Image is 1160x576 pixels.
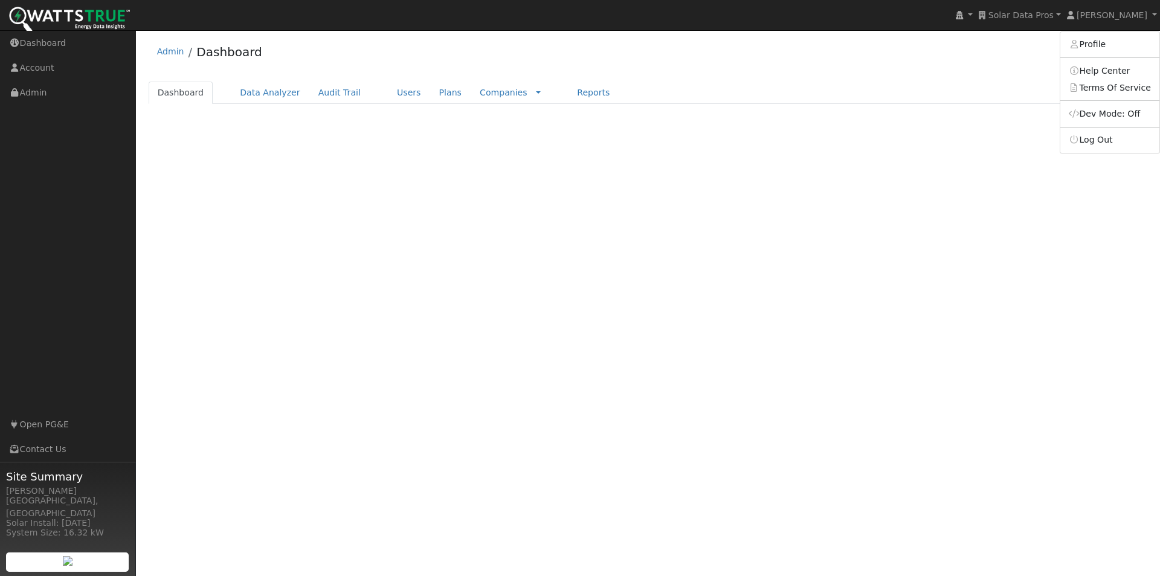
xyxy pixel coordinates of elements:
img: retrieve [63,556,72,566]
a: Dashboard [149,82,213,104]
span: Site Summary [6,468,129,485]
a: Plans [430,82,471,104]
a: Data Analyzer [231,82,309,104]
span: Solar Data Pros [988,10,1054,20]
div: [GEOGRAPHIC_DATA], [GEOGRAPHIC_DATA] [6,494,129,520]
a: Dev Mode: Off [1060,105,1159,122]
a: Reports [568,82,619,104]
a: Dashboard [196,45,262,59]
a: Users [388,82,430,104]
div: Solar Install: [DATE] [6,517,129,529]
div: [PERSON_NAME] [6,485,129,497]
a: Audit Trail [309,82,370,104]
a: Profile [1060,36,1159,53]
img: WattsTrue [9,7,130,34]
a: Admin [157,47,184,56]
a: Companies [480,88,527,97]
span: [PERSON_NAME] [1077,10,1147,20]
div: System Size: 16.32 kW [6,526,129,539]
a: Log Out [1060,132,1159,149]
a: Help Center [1060,62,1159,79]
a: Terms Of Service [1060,79,1159,96]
